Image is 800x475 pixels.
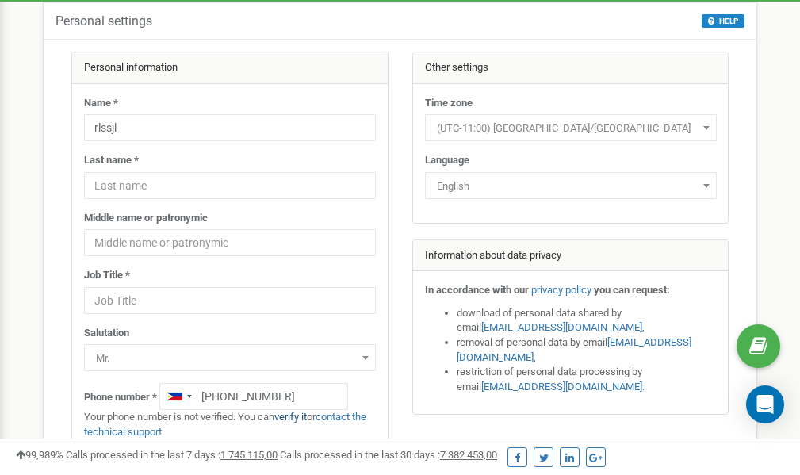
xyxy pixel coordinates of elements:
[440,449,497,461] u: 7 382 453,00
[159,383,348,410] input: +1-800-555-55-55
[84,268,130,283] label: Job Title *
[84,229,376,256] input: Middle name or patronymic
[413,52,729,84] div: Other settings
[84,410,376,439] p: Your phone number is not verified. You can or
[274,411,307,423] a: verify it
[594,284,670,296] strong: you can request:
[90,347,370,370] span: Mr.
[72,52,388,84] div: Personal information
[481,381,642,393] a: [EMAIL_ADDRESS][DOMAIN_NAME]
[84,411,366,438] a: contact the technical support
[16,449,63,461] span: 99,989%
[457,306,717,335] li: download of personal data shared by email ,
[84,390,157,405] label: Phone number *
[746,385,784,423] div: Open Intercom Messenger
[84,96,118,111] label: Name *
[457,335,717,365] li: removal of personal data by email ,
[84,344,376,371] span: Mr.
[220,449,278,461] u: 1 745 115,00
[84,287,376,314] input: Job Title
[84,172,376,199] input: Last name
[531,284,591,296] a: privacy policy
[66,449,278,461] span: Calls processed in the last 7 days :
[425,96,473,111] label: Time zone
[56,14,152,29] h5: Personal settings
[84,211,208,226] label: Middle name or patronymic
[413,240,729,272] div: Information about data privacy
[457,336,691,363] a: [EMAIL_ADDRESS][DOMAIN_NAME]
[425,172,717,199] span: English
[457,365,717,394] li: restriction of personal data processing by email .
[431,175,711,197] span: English
[84,153,139,168] label: Last name *
[425,114,717,141] span: (UTC-11:00) Pacific/Midway
[280,449,497,461] span: Calls processed in the last 30 days :
[84,326,129,341] label: Salutation
[160,384,197,409] div: Telephone country code
[481,321,642,333] a: [EMAIL_ADDRESS][DOMAIN_NAME]
[425,153,469,168] label: Language
[702,14,744,28] button: HELP
[431,117,711,140] span: (UTC-11:00) Pacific/Midway
[425,284,529,296] strong: In accordance with our
[84,114,376,141] input: Name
